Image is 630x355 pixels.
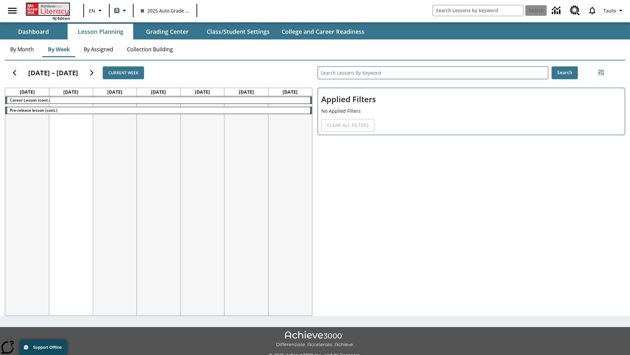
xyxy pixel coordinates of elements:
button: By Month [5,41,39,57]
button: Search [552,66,578,79]
button: Filters Side menu [595,66,608,79]
h2: [DATE] – [DATE] [28,69,78,77]
div: Pre-release lesson (cont.) [5,107,312,114]
h2: Applied Filters [321,91,621,107]
a: August 25, 2025 [18,88,36,96]
button: Class/Student Settings [201,24,275,39]
span: NJ Edition [52,16,70,21]
button: By Assigned [78,41,118,57]
button: Language: EN, Select a language [86,5,107,16]
button: Open side menu [3,1,22,20]
span: Career Lesson (cont.) [10,97,50,103]
a: Notifications [584,2,601,19]
a: August 30, 2025 [238,88,255,96]
button: Collection Building [122,41,178,57]
button: Support Offline [20,340,67,355]
a: August 26, 2025 [62,88,80,96]
a: August 28, 2025 [150,88,167,96]
p: No Applied Filters [321,107,621,114]
div: Home [26,2,70,21]
button: College and Career Readiness [276,24,370,39]
img: Achieve3000 Differentiate Accelerate Achieve [276,331,354,348]
div: Career Lesson (cont.) [5,97,312,104]
button: Grading Center [135,24,200,39]
a: August 31, 2025 [281,88,299,96]
div: Search [312,58,625,316]
button: Current Week [103,66,144,79]
button: Dashboard [1,24,66,39]
span: B [115,6,118,14]
button: By Week [42,41,75,57]
div: Applied Filters [318,88,625,135]
a: August 29, 2025 [194,88,211,96]
button: Previous [6,64,23,81]
a: August 27, 2025 [106,88,124,96]
a: Resource Center, Will open in new tab [566,2,584,19]
input: search field [433,5,523,16]
span: Pre-release lesson (cont.) [10,107,57,113]
button: Profile/Settings [601,5,627,16]
span: Support Offline [33,345,62,350]
input: Search Lessons By Keyword [318,67,548,79]
a: Home [26,3,70,16]
button: Lesson Planning [68,24,133,39]
button: Boost Class color is gray green. Change class color [112,5,131,16]
a: Data Center [548,2,566,20]
button: Next [83,64,100,81]
span: Tauto [603,7,616,14]
span: EN [89,7,95,14]
span: 2025 Auto Grade 1 B [141,7,189,14]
